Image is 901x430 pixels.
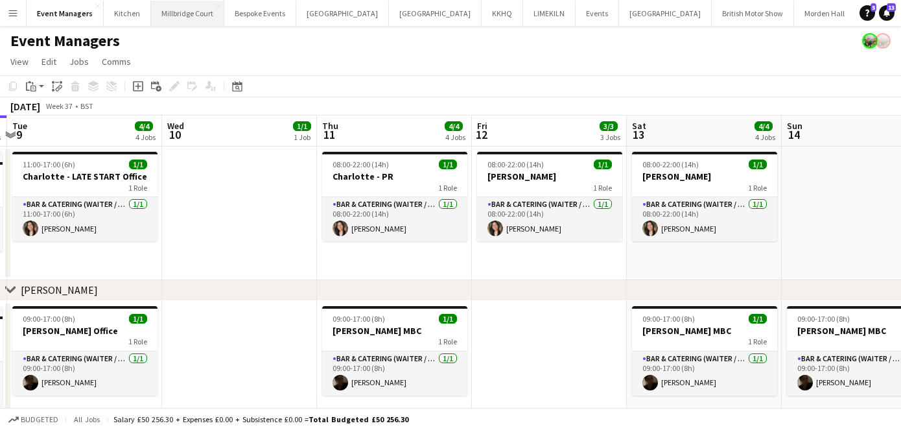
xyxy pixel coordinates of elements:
app-card-role: Bar & Catering (Waiter / waitress)1/109:00-17:00 (8h)[PERSON_NAME] [12,352,158,396]
button: British Motor Show [712,1,794,26]
h3: [PERSON_NAME] [632,171,777,182]
app-job-card: 08:00-22:00 (14h)1/1[PERSON_NAME]1 RoleBar & Catering (Waiter / waitress)1/108:00-22:00 (14h)[PER... [632,152,777,241]
span: 12 [475,127,487,142]
app-job-card: 09:00-17:00 (8h)1/1[PERSON_NAME] Office1 RoleBar & Catering (Waiter / waitress)1/109:00-17:00 (8h... [12,306,158,396]
app-card-role: Bar & Catering (Waiter / waitress)1/108:00-22:00 (14h)[PERSON_NAME] [477,197,622,241]
span: 1/1 [749,160,767,169]
span: Wed [167,120,184,132]
span: 5 [871,3,876,12]
button: Morden Hall [794,1,856,26]
span: 11:00-17:00 (6h) [23,160,75,169]
span: 1 Role [593,183,612,193]
button: [GEOGRAPHIC_DATA] [296,1,389,26]
span: 4/4 [445,121,463,131]
a: View [5,53,34,70]
h3: [PERSON_NAME] Office [12,325,158,337]
span: 1 Role [438,337,457,346]
span: 09:00-17:00 (8h) [797,314,850,324]
button: Millbridge Court [151,1,224,26]
app-card-role: Bar & Catering (Waiter / waitress)1/108:00-22:00 (14h)[PERSON_NAME] [322,197,467,241]
span: Comms [102,56,131,67]
button: Budgeted [6,412,60,427]
span: 3/3 [600,121,618,131]
span: 10 [165,127,184,142]
span: 1/1 [293,121,311,131]
div: 3 Jobs [600,132,620,142]
div: 4 Jobs [755,132,775,142]
span: 1/1 [129,314,147,324]
span: All jobs [71,414,102,424]
span: 1/1 [749,314,767,324]
span: 4/4 [135,121,153,131]
app-job-card: 11:00-17:00 (6h)1/1Charlotte - LATE START Office1 RoleBar & Catering (Waiter / waitress)1/111:00-... [12,152,158,241]
a: Comms [97,53,136,70]
span: 1 Role [748,183,767,193]
div: 1 Job [294,132,310,142]
span: 1/1 [129,160,147,169]
span: 13 [630,127,646,142]
button: Events [576,1,619,26]
button: KKHQ [482,1,523,26]
app-card-role: Bar & Catering (Waiter / waitress)1/111:00-17:00 (6h)[PERSON_NAME] [12,197,158,241]
button: Bespoke Events [224,1,296,26]
div: BST [80,101,93,111]
span: 08:00-22:00 (14h) [333,160,389,169]
span: 1 Role [128,183,147,193]
span: 11 [320,127,338,142]
span: 1/1 [439,160,457,169]
span: Thu [322,120,338,132]
div: 4 Jobs [135,132,156,142]
a: Edit [36,53,62,70]
h3: [PERSON_NAME] MBC [632,325,777,337]
span: Budgeted [21,415,58,424]
span: Jobs [69,56,89,67]
span: 09:00-17:00 (8h) [642,314,695,324]
app-user-avatar: Staffing Manager [875,33,891,49]
span: Sun [787,120,802,132]
h3: Charlotte - PR [322,171,467,182]
span: Tue [12,120,27,132]
span: 1 Role [128,337,147,346]
span: 1 Role [438,183,457,193]
div: [DATE] [10,100,40,113]
button: [GEOGRAPHIC_DATA] [619,1,712,26]
span: 08:00-22:00 (14h) [487,160,544,169]
span: 1/1 [439,314,457,324]
app-user-avatar: Staffing Manager [862,33,878,49]
app-card-role: Bar & Catering (Waiter / waitress)1/108:00-22:00 (14h)[PERSON_NAME] [632,197,777,241]
app-job-card: 09:00-17:00 (8h)1/1[PERSON_NAME] MBC1 RoleBar & Catering (Waiter / waitress)1/109:00-17:00 (8h)[P... [632,306,777,396]
span: 09:00-17:00 (8h) [23,314,75,324]
button: [GEOGRAPHIC_DATA] [389,1,482,26]
span: 1/1 [594,160,612,169]
span: View [10,56,29,67]
span: 08:00-22:00 (14h) [642,160,699,169]
a: 5 [860,5,875,21]
button: Event Managers [27,1,104,26]
h3: [PERSON_NAME] MBC [322,325,467,337]
app-job-card: 09:00-17:00 (8h)1/1[PERSON_NAME] MBC1 RoleBar & Catering (Waiter / waitress)1/109:00-17:00 (8h)[P... [322,306,467,396]
app-job-card: 08:00-22:00 (14h)1/1Charlotte - PR1 RoleBar & Catering (Waiter / waitress)1/108:00-22:00 (14h)[PE... [322,152,467,241]
span: 9 [10,127,27,142]
span: Total Budgeted £50 256.30 [309,414,408,424]
span: 13 [887,3,896,12]
app-card-role: Bar & Catering (Waiter / waitress)1/109:00-17:00 (8h)[PERSON_NAME] [632,352,777,396]
h1: Event Managers [10,31,120,51]
button: LIMEKILN [523,1,576,26]
h3: [PERSON_NAME] [477,171,622,182]
div: [PERSON_NAME] [21,283,98,296]
span: 09:00-17:00 (8h) [333,314,385,324]
a: Jobs [64,53,94,70]
app-job-card: 08:00-22:00 (14h)1/1[PERSON_NAME]1 RoleBar & Catering (Waiter / waitress)1/108:00-22:00 (14h)[PER... [477,152,622,241]
app-card-role: Bar & Catering (Waiter / waitress)1/109:00-17:00 (8h)[PERSON_NAME] [322,352,467,396]
span: 14 [785,127,802,142]
span: Edit [41,56,56,67]
div: 4 Jobs [445,132,465,142]
a: 13 [879,5,895,21]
